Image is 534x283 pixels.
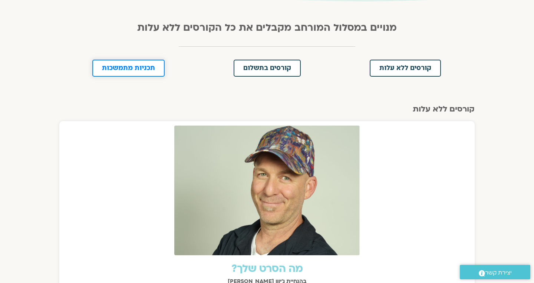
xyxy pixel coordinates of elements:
[234,60,301,77] a: קורסים בתשלום
[127,22,408,33] h2: מנויים במסלול המורחב מקבלים את כל הקורסים ללא עלות
[485,268,512,278] span: יצירת קשר
[460,265,530,279] a: יצירת קשר
[92,60,165,77] a: תכניות מתמשכות
[370,60,441,77] a: קורסים ללא עלות
[243,65,291,71] span: קורסים בתשלום
[102,65,155,71] span: תכניות מתמשכות
[59,105,475,114] h2: קורסים ללא עלות
[231,262,303,276] a: מה הסרט שלך?
[379,65,431,71] span: קורסים ללא עלות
